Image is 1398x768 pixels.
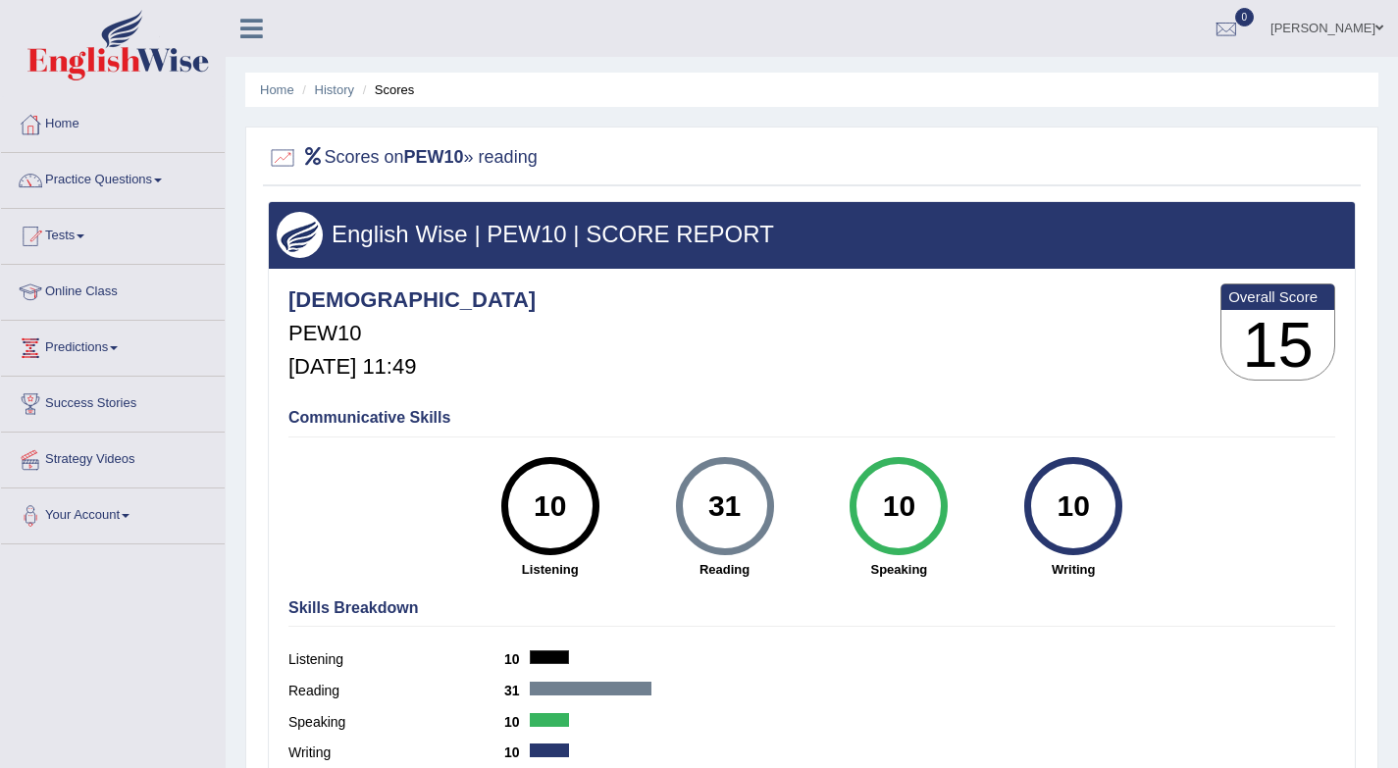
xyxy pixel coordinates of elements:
[1,97,225,146] a: Home
[1,433,225,482] a: Strategy Videos
[404,147,464,167] b: PEW10
[1,377,225,426] a: Success Stories
[821,560,976,579] strong: Speaking
[277,222,1347,247] h3: English Wise | PEW10 | SCORE REPORT
[504,744,530,760] b: 10
[1,265,225,314] a: Online Class
[288,322,536,345] h5: PEW10
[288,288,536,312] h4: [DEMOGRAPHIC_DATA]
[996,560,1151,579] strong: Writing
[1,209,225,258] a: Tests
[358,80,415,99] li: Scores
[315,82,354,97] a: History
[1235,8,1255,26] span: 0
[689,465,760,547] div: 31
[288,712,504,733] label: Speaking
[288,599,1335,617] h4: Skills Breakdown
[1221,310,1334,381] h3: 15
[504,714,530,730] b: 10
[647,560,803,579] strong: Reading
[288,355,536,379] h5: [DATE] 11:49
[473,560,628,579] strong: Listening
[277,212,323,258] img: wings.png
[1,488,225,538] a: Your Account
[268,143,538,173] h2: Scores on » reading
[1,153,225,202] a: Practice Questions
[1,321,225,370] a: Predictions
[260,82,294,97] a: Home
[514,465,586,547] div: 10
[504,651,530,667] b: 10
[288,742,504,763] label: Writing
[1228,288,1327,305] b: Overall Score
[288,409,1335,427] h4: Communicative Skills
[288,649,504,670] label: Listening
[863,465,935,547] div: 10
[1038,465,1110,547] div: 10
[504,683,530,698] b: 31
[288,681,504,701] label: Reading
